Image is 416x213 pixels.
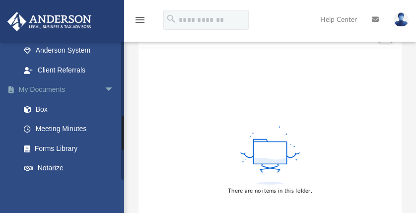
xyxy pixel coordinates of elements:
[134,19,146,26] a: menu
[7,80,129,100] a: My Documentsarrow_drop_down
[166,13,177,24] i: search
[134,14,146,26] i: menu
[104,80,124,100] span: arrow_drop_down
[228,187,312,196] div: There are no items in this folder.
[14,119,129,139] a: Meeting Minutes
[104,178,124,198] span: arrow_drop_down
[14,158,129,178] a: Notarize
[14,41,124,61] a: Anderson System
[7,178,124,198] a: Online Learningarrow_drop_down
[4,12,94,31] img: Anderson Advisors Platinum Portal
[14,139,124,158] a: Forms Library
[394,12,409,27] img: User Pic
[14,60,124,80] a: Client Referrals
[14,99,124,119] a: Box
